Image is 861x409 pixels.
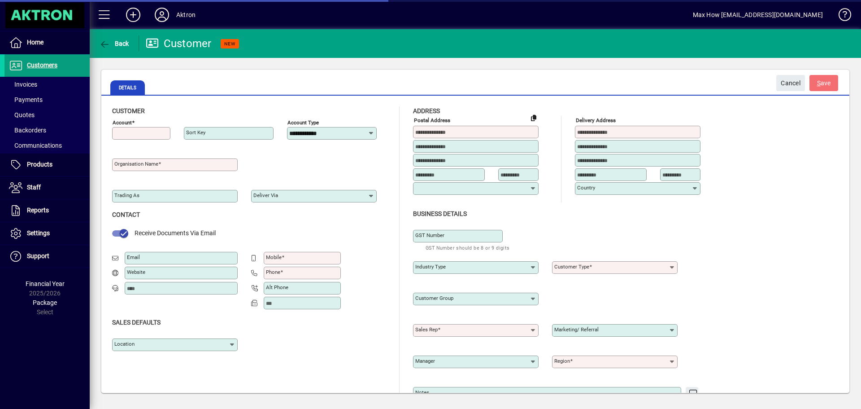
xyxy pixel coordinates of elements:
span: Address [413,107,440,114]
a: Home [4,31,90,54]
span: Home [27,39,43,46]
a: Payments [4,92,90,107]
span: ave [817,76,831,91]
button: Save [809,75,838,91]
span: Sales defaults [112,319,161,326]
mat-label: Account Type [287,119,319,126]
span: Invoices [9,81,37,88]
span: NEW [224,41,235,47]
span: Back [99,40,129,47]
mat-label: Website [127,269,145,275]
span: Customer [112,107,145,114]
div: Customer [146,36,212,51]
mat-label: Region [554,358,570,364]
mat-label: Marketing/ Referral [554,326,599,333]
mat-label: Deliver via [253,192,278,198]
a: Backorders [4,123,90,138]
mat-label: Trading as [114,192,139,198]
a: Knowledge Base [832,2,850,31]
div: Aktron [176,8,196,22]
button: Profile [148,7,176,23]
a: Products [4,154,90,176]
mat-label: GST Number [415,232,444,238]
span: Customers [27,62,57,69]
a: Communications [4,138,90,153]
span: Quotes [9,111,35,119]
span: Package [33,299,57,306]
a: Reports [4,199,90,222]
span: Receive Documents Via Email [135,229,216,237]
mat-label: Account [113,119,132,126]
span: Financial Year [26,280,65,287]
a: Support [4,245,90,268]
span: Business details [413,210,467,217]
span: Staff [27,184,41,191]
span: Details [110,80,145,95]
mat-label: Notes [415,389,429,396]
div: Max How [EMAIL_ADDRESS][DOMAIN_NAME] [693,8,823,22]
span: Backorders [9,127,46,134]
span: Communications [9,142,62,149]
mat-label: Country [577,185,595,191]
mat-label: Sales rep [415,326,438,333]
mat-label: Mobile [266,254,282,260]
span: Support [27,252,49,259]
app-page-header-button: Back [90,35,139,52]
mat-label: Customer type [554,264,589,270]
mat-label: Industry type [415,264,446,270]
mat-hint: GST Number should be 8 or 9 digits [426,242,510,253]
mat-label: Alt Phone [266,284,288,290]
span: Contact [112,211,140,218]
mat-label: Sort key [186,129,205,136]
a: Quotes [4,107,90,123]
mat-label: Manager [415,358,435,364]
span: Settings [27,229,50,237]
span: Cancel [781,76,800,91]
button: Copy to Delivery address [526,110,541,125]
button: Back [97,35,131,52]
a: Staff [4,176,90,199]
a: Invoices [4,77,90,92]
span: S [817,79,821,87]
span: Products [27,161,52,168]
mat-label: Location [114,341,135,347]
mat-label: Organisation name [114,161,158,167]
span: Payments [9,96,43,103]
span: Reports [27,207,49,214]
mat-label: Customer group [415,295,453,301]
mat-label: Email [127,254,140,260]
button: Cancel [776,75,805,91]
a: Settings [4,222,90,245]
button: Add [119,7,148,23]
mat-label: Phone [266,269,280,275]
